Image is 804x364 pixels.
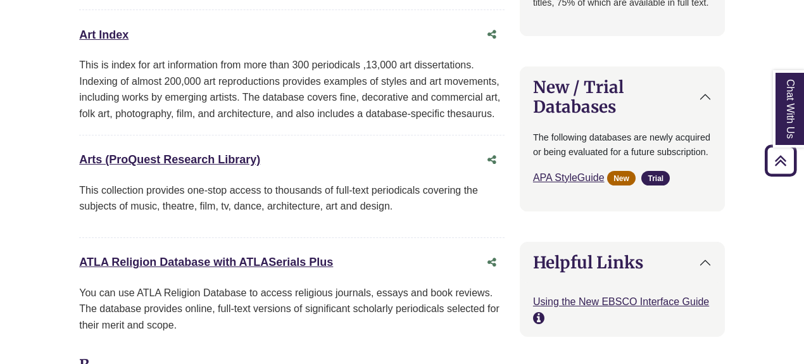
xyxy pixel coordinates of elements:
[79,153,260,166] a: Arts (ProQuest Research Library)
[79,285,505,334] p: You can use ATLA Religion Database to access religious journals, essays and book reviews. The dat...
[520,67,724,127] button: New / Trial Databases
[760,152,801,169] a: Back to Top
[533,172,605,183] a: APA StyleGuide
[641,171,670,185] span: Trial
[479,23,505,47] button: Share this database
[607,171,636,185] span: New
[479,251,505,275] button: Share this database
[79,182,505,215] p: This collection provides one-stop access to thousands of full-text periodicals covering the subje...
[479,148,505,172] button: Share this database
[533,130,712,160] p: The following databases are newly acquired or being evaluated for a future subscription.
[79,57,505,122] div: This is index for art information from more than 300 periodicals ,13,000 art dissertations. Index...
[79,256,333,268] a: ATLA Religion Database with ATLASerials Plus
[79,28,129,41] a: Art Index
[533,296,709,307] a: Using the New EBSCO Interface Guide
[520,242,724,282] button: Helpful Links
